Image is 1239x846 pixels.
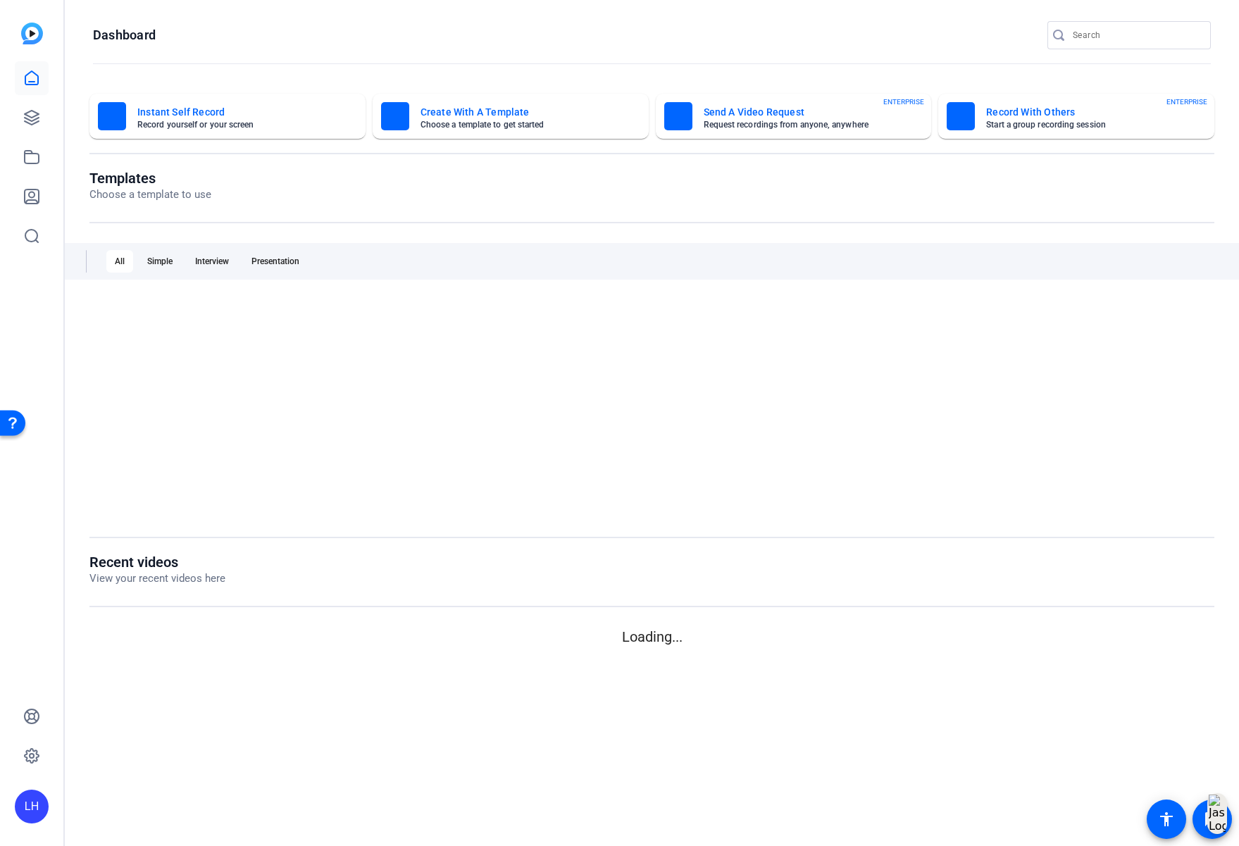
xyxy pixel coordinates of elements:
[89,554,225,571] h1: Recent videos
[1073,27,1200,44] input: Search
[137,120,335,129] mat-card-subtitle: Record yourself or your screen
[137,104,335,120] mat-card-title: Instant Self Record
[89,187,211,203] p: Choose a template to use
[373,94,649,139] button: Create With A TemplateChoose a template to get started
[421,104,618,120] mat-card-title: Create With A Template
[1166,97,1207,107] span: ENTERPRISE
[986,104,1183,120] mat-card-title: Record With Others
[89,571,225,587] p: View your recent videos here
[883,97,924,107] span: ENTERPRISE
[15,790,49,823] div: LH
[139,250,181,273] div: Simple
[93,27,156,44] h1: Dashboard
[704,120,901,129] mat-card-subtitle: Request recordings from anyone, anywhere
[243,250,308,273] div: Presentation
[421,120,618,129] mat-card-subtitle: Choose a template to get started
[89,170,211,187] h1: Templates
[1204,811,1221,828] mat-icon: message
[1158,811,1175,828] mat-icon: accessibility
[986,120,1183,129] mat-card-subtitle: Start a group recording session
[656,94,932,139] button: Send A Video RequestRequest recordings from anyone, anywhereENTERPRISE
[89,626,1214,647] p: Loading...
[704,104,901,120] mat-card-title: Send A Video Request
[21,23,43,44] img: blue-gradient.svg
[938,94,1214,139] button: Record With OthersStart a group recording sessionENTERPRISE
[187,250,237,273] div: Interview
[106,250,133,273] div: All
[89,94,366,139] button: Instant Self RecordRecord yourself or your screen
